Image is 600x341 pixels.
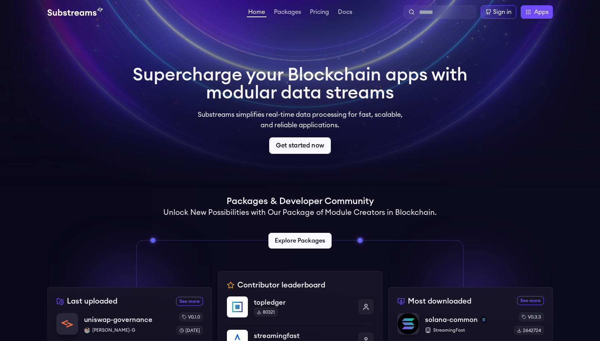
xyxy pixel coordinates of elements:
[227,195,374,207] h1: Packages & Developer Community
[56,313,203,341] a: uniswap-governanceuniswap-governanceAaditya-G[PERSON_NAME]-Gv0.1.0[DATE]
[254,297,353,308] p: topledger
[247,9,267,17] a: Home
[193,109,408,130] p: Substreams simplifies real-time data processing for fast, scalable, and reliable applications.
[84,327,90,333] img: Aaditya-G
[57,313,78,334] img: uniswap-governance
[336,9,354,16] a: Docs
[519,313,544,322] div: v0.3.3
[398,313,419,334] img: solana-common
[308,9,330,16] a: Pricing
[397,313,544,341] a: solana-commonsolana-commonsolanaStreamingFastv0.3.32642724
[425,327,508,333] p: StreamingFast
[84,327,170,333] p: [PERSON_NAME]-G
[481,317,487,323] img: solana
[227,296,248,317] img: topledger
[133,66,468,102] h1: Supercharge your Blockchain apps with modular data streams
[254,331,353,341] p: streamingfast
[176,297,203,306] a: See more recently uploaded packages
[493,7,511,16] div: Sign in
[227,296,373,323] a: topledgertopledger80321
[481,5,516,19] a: Sign in
[425,314,478,325] p: solana-common
[163,207,437,218] h2: Unlock New Possibilities with Our Package of Module Creators in Blockchain.
[47,7,103,16] img: Substream's logo
[254,308,278,317] div: 80321
[534,7,548,16] span: Apps
[269,137,331,154] a: Get started now
[517,296,544,305] a: See more most downloaded packages
[179,313,203,322] div: v0.1.0
[84,314,153,325] p: uniswap-governance
[273,9,302,16] a: Packages
[268,233,332,249] a: Explore Packages
[176,326,203,335] div: [DATE]
[514,326,544,335] div: 2642724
